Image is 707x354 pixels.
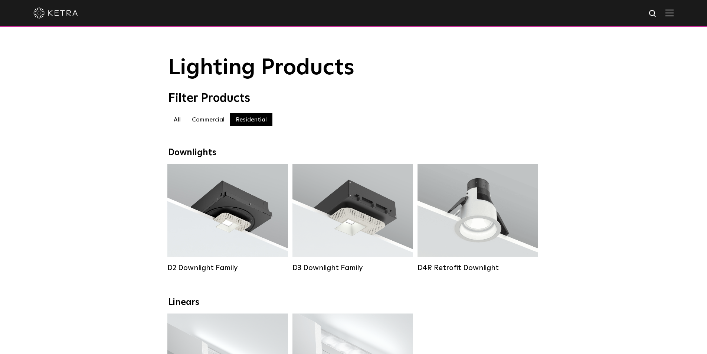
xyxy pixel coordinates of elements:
a: D2 Downlight Family Lumen Output:1200Colors:White / Black / Gloss Black / Silver / Bronze / Silve... [167,164,288,272]
a: D4R Retrofit Downlight Lumen Output:800Colors:White / BlackBeam Angles:15° / 25° / 40° / 60°Watta... [418,164,538,272]
div: Linears [168,297,539,308]
div: D4R Retrofit Downlight [418,263,538,272]
div: Downlights [168,147,539,158]
div: D3 Downlight Family [292,263,413,272]
img: search icon [648,9,658,19]
img: Hamburger%20Nav.svg [665,9,674,16]
div: D2 Downlight Family [167,263,288,272]
label: Residential [230,113,272,126]
span: Lighting Products [168,57,354,79]
label: Commercial [186,113,230,126]
a: D3 Downlight Family Lumen Output:700 / 900 / 1100Colors:White / Black / Silver / Bronze / Paintab... [292,164,413,272]
label: All [168,113,186,126]
div: Filter Products [168,91,539,105]
img: ketra-logo-2019-white [33,7,78,19]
